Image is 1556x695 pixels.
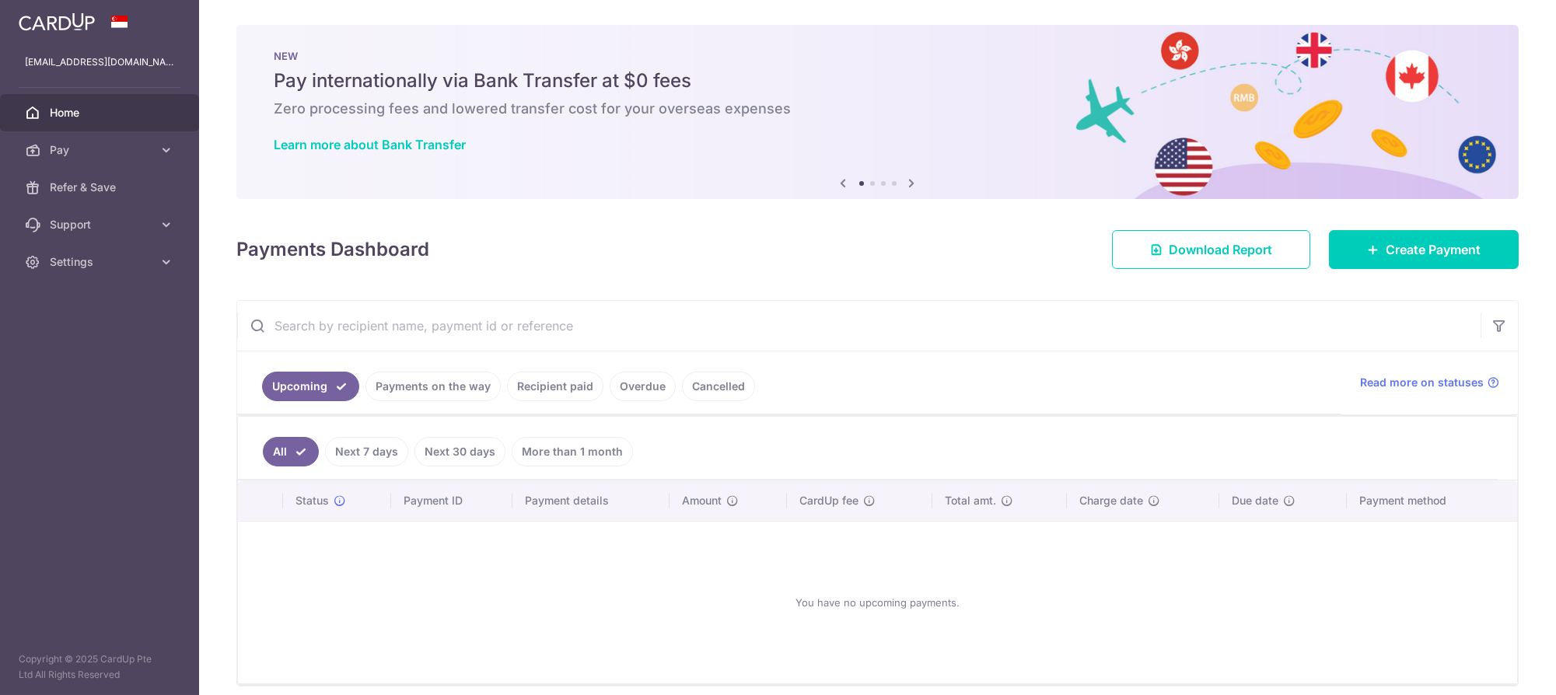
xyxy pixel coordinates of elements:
[507,372,603,401] a: Recipient paid
[50,254,152,270] span: Settings
[50,142,152,158] span: Pay
[1079,493,1143,508] span: Charge date
[262,372,359,401] a: Upcoming
[50,180,152,195] span: Refer & Save
[263,437,319,466] a: All
[274,137,466,152] a: Learn more about Bank Transfer
[295,493,329,508] span: Status
[512,437,633,466] a: More than 1 month
[1360,375,1499,390] a: Read more on statuses
[799,493,858,508] span: CardUp fee
[236,236,429,264] h4: Payments Dashboard
[682,372,755,401] a: Cancelled
[512,480,670,521] th: Payment details
[1169,240,1272,259] span: Download Report
[50,217,152,232] span: Support
[274,50,1481,62] p: NEW
[325,437,408,466] a: Next 7 days
[50,105,152,120] span: Home
[1112,230,1310,269] a: Download Report
[414,437,505,466] a: Next 30 days
[237,301,1481,351] input: Search by recipient name, payment id or reference
[1232,493,1278,508] span: Due date
[236,25,1519,199] img: Bank transfer banner
[35,11,67,25] span: Help
[19,12,95,31] img: CardUp
[1329,230,1519,269] a: Create Payment
[257,534,1498,671] div: You have no upcoming payments.
[391,480,512,521] th: Payment ID
[365,372,501,401] a: Payments on the way
[610,372,676,401] a: Overdue
[1386,240,1481,259] span: Create Payment
[1347,480,1517,521] th: Payment method
[274,100,1481,118] h6: Zero processing fees and lowered transfer cost for your overseas expenses
[25,54,174,70] p: [EMAIL_ADDRESS][DOMAIN_NAME]
[945,493,996,508] span: Total amt.
[274,68,1481,93] h5: Pay internationally via Bank Transfer at $0 fees
[1360,375,1484,390] span: Read more on statuses
[682,493,722,508] span: Amount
